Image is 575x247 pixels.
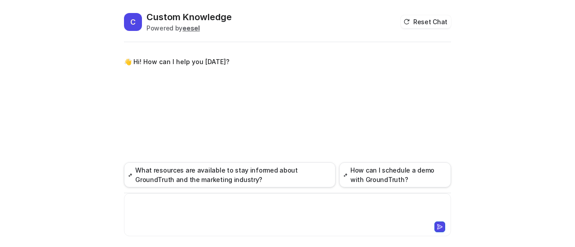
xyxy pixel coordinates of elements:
[124,13,142,31] span: C
[146,23,232,33] div: Powered by
[401,15,451,28] button: Reset Chat
[182,24,200,32] b: eesel
[124,56,230,67] p: 👋 Hi! How can I help you [DATE]?
[146,11,232,23] h2: Custom Knowledge
[124,162,336,187] button: What resources are available to stay informed about GroundTruth and the marketing industry?
[339,162,451,187] button: How can I schedule a demo with GroundTruth?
